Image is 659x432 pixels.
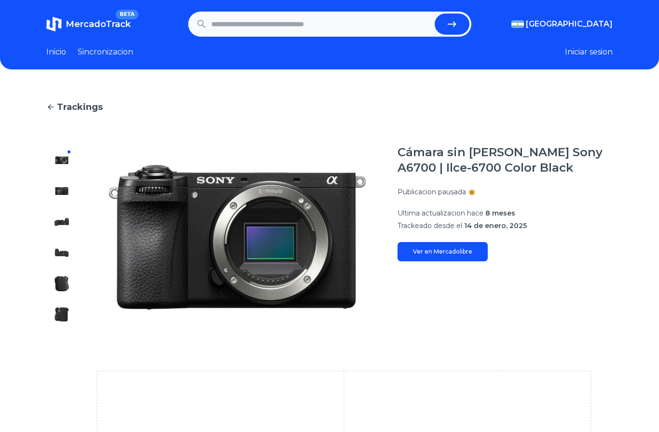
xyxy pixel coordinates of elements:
[54,276,69,291] img: Cámara sin espejo Sony A6700 | Ilce-6700 Color Black
[116,10,138,19] span: BETA
[464,221,527,230] span: 14 de enero, 2025
[565,46,613,58] button: Iniciar sesion
[66,19,131,29] span: MercadoTrack
[54,214,69,229] img: Cámara sin espejo Sony A6700 | Ilce-6700 Color Black
[57,100,103,114] span: Trackings
[398,209,483,217] span: Ultima actualizacion hace
[511,20,524,28] img: Argentina
[96,145,378,330] img: Cámara sin espejo Sony A6700 | Ilce-6700 Color Black
[511,18,613,30] button: [GEOGRAPHIC_DATA]
[54,307,69,322] img: Cámara sin espejo Sony A6700 | Ilce-6700 Color Black
[46,100,613,114] a: Trackings
[46,16,131,32] a: MercadoTrackBETA
[485,209,515,217] span: 8 meses
[54,152,69,168] img: Cámara sin espejo Sony A6700 | Ilce-6700 Color Black
[54,245,69,260] img: Cámara sin espejo Sony A6700 | Ilce-6700 Color Black
[398,242,488,261] a: Ver en Mercadolibre
[398,145,613,175] h1: Cámara sin [PERSON_NAME] Sony A6700 | Ilce-6700 Color Black
[398,221,462,230] span: Trackeado desde el
[78,46,133,58] a: Sincronizacion
[398,187,466,197] p: Publicacion pausada
[526,18,613,30] span: [GEOGRAPHIC_DATA]
[46,16,62,32] img: MercadoTrack
[54,183,69,199] img: Cámara sin espejo Sony A6700 | Ilce-6700 Color Black
[46,46,66,58] a: Inicio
